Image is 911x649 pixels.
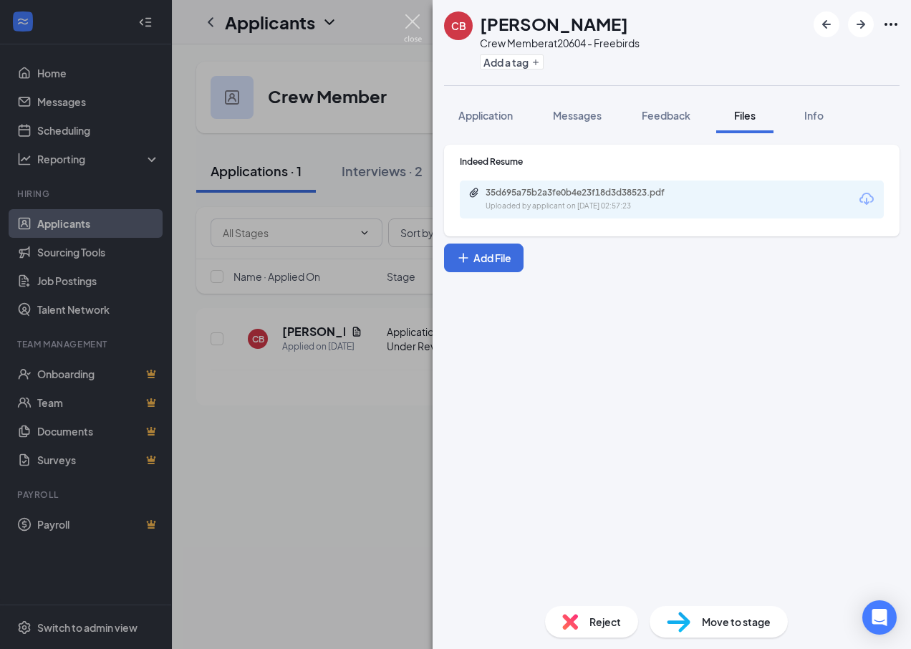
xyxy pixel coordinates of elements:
svg: ArrowRight [852,16,869,33]
svg: Plus [531,58,540,67]
a: Paperclip35d695a75b2a3fe0b4e23f18d3d38523.pdfUploaded by applicant on [DATE] 02:57:23 [468,187,700,212]
div: Indeed Resume [460,155,884,168]
div: Uploaded by applicant on [DATE] 02:57:23 [486,201,700,212]
span: Messages [553,109,602,122]
span: Move to stage [702,614,771,630]
button: PlusAdd a tag [480,54,544,69]
button: ArrowLeftNew [814,11,839,37]
div: Crew Member at 20604 - Freebirds [480,36,640,50]
svg: Ellipses [882,16,900,33]
div: Open Intercom Messenger [862,600,897,635]
h1: [PERSON_NAME] [480,11,628,36]
span: Application [458,109,513,122]
svg: Plus [456,251,471,265]
div: CB [451,19,466,33]
span: Feedback [642,109,690,122]
span: Files [734,109,756,122]
svg: Paperclip [468,187,480,198]
svg: ArrowLeftNew [818,16,835,33]
button: Add FilePlus [444,244,524,272]
span: Info [804,109,824,122]
div: 35d695a75b2a3fe0b4e23f18d3d38523.pdf [486,187,686,198]
span: Reject [589,614,621,630]
button: ArrowRight [848,11,874,37]
svg: Download [858,191,875,208]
